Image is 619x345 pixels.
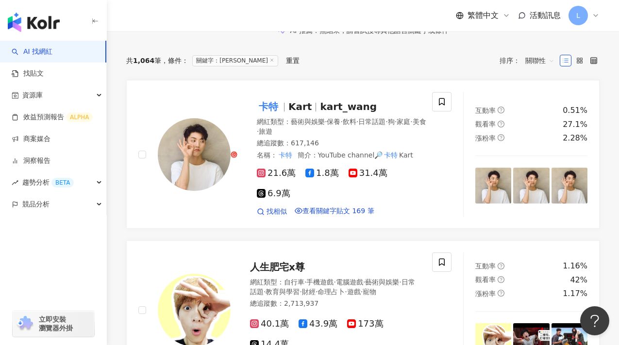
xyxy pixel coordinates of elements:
[530,11,561,20] span: 活動訊息
[22,84,43,106] span: 資源庫
[12,179,18,186] span: rise
[257,127,259,135] span: ·
[257,117,427,136] div: 網紅類型 ：
[284,278,304,286] span: 自行車
[475,276,496,283] span: 觀看率
[12,134,50,144] a: 商案媒合
[349,168,387,178] span: 31.4萬
[250,278,420,297] div: 網紅類型 ：
[257,139,427,148] div: 總追蹤數 ： 617,146
[192,55,278,66] span: 關鍵字：[PERSON_NAME]
[304,278,306,286] span: ·
[22,193,50,215] span: 競品分析
[475,120,496,128] span: 觀看率
[126,57,161,64] div: 共 筆
[498,263,504,269] span: question-circle
[158,118,231,191] img: KOL Avatar
[161,57,188,64] span: 條件 ：
[300,288,301,296] span: ·
[286,57,300,64] div: 重置
[259,127,272,135] span: 旅遊
[475,107,496,114] span: 互動率
[302,207,374,215] span: 查看關鍵字貼文 169 筆
[298,150,413,160] span: 簡介 ：
[12,47,52,57] a: searchAI 找網紅
[343,118,356,125] span: 飲料
[363,288,376,296] span: 寵物
[250,278,415,296] span: 日常話題
[399,151,413,159] span: Kart
[413,118,426,125] span: 美食
[8,13,60,32] img: logo
[320,101,377,112] span: kart_wang
[347,319,383,329] span: 173萬
[468,10,499,21] span: 繁體中文
[340,118,342,125] span: ·
[580,306,609,335] iframe: Help Scout Beacon - Open
[318,151,383,159] span: YouTube channel🔎
[12,156,50,166] a: 洞察報告
[498,107,504,113] span: question-circle
[563,288,587,299] div: 1.17%
[563,133,587,143] div: 2.28%
[302,288,316,296] span: 財經
[327,118,340,125] span: 保養
[325,118,327,125] span: ·
[358,118,385,125] span: 日常話題
[266,288,300,296] span: 教育與學習
[525,53,554,68] span: 關聯性
[498,134,504,141] span: question-circle
[385,118,387,125] span: ·
[277,150,294,160] mark: 卡特
[347,288,361,296] span: 遊戲
[475,168,511,204] img: post-image
[498,290,504,297] span: question-circle
[126,80,600,229] a: KOL Avatar卡特Kartkart_wang網紅類型：藝術與娛樂·保養·飲料·日常話題·狗·家庭·美食·旅遊總追蹤數：617,146名稱：卡特簡介：YouTube channel🔎卡特Ka...
[361,288,363,296] span: ·
[306,278,334,286] span: 手機遊戲
[397,118,410,125] span: 家庭
[513,168,549,204] img: post-image
[570,275,587,285] div: 42%
[563,105,587,116] div: 0.51%
[498,276,504,283] span: question-circle
[257,188,290,199] span: 6.9萬
[133,57,154,64] span: 1,064
[498,121,504,127] span: question-circle
[363,278,365,286] span: ·
[257,168,296,178] span: 21.6萬
[388,118,395,125] span: 狗
[356,118,358,125] span: ·
[576,10,580,21] span: L
[410,118,412,125] span: ·
[22,172,74,193] span: 趨勢分析
[552,168,587,204] img: post-image
[257,99,280,114] mark: 卡特
[336,278,363,286] span: 電腦遊戲
[267,207,287,217] span: 找相似
[383,150,399,160] mark: 卡特
[500,53,560,68] div: 排序：
[475,134,496,142] span: 漲粉率
[475,290,496,298] span: 漲粉率
[563,119,587,130] div: 27.1%
[51,178,74,188] div: BETA
[13,311,94,337] a: chrome extension立即安裝 瀏覽器外掛
[288,101,312,112] span: Kart
[305,168,339,178] span: 1.8萬
[295,207,374,217] a: 查看關鍵字貼文 169 筆
[250,261,305,273] span: 人生肥宅x尊
[12,69,44,78] a: 找貼文
[264,288,266,296] span: ·
[12,112,93,122] a: 效益預測報告ALPHA
[475,262,496,270] span: 互動率
[563,261,587,271] div: 1.16%
[299,319,337,329] span: 43.9萬
[365,278,399,286] span: 藝術與娛樂
[334,278,335,286] span: ·
[316,288,318,296] span: ·
[39,315,73,332] span: 立即安裝 瀏覽器外掛
[399,278,401,286] span: ·
[318,288,345,296] span: 命理占卜
[250,299,420,309] div: 總追蹤數 ： 2,713,937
